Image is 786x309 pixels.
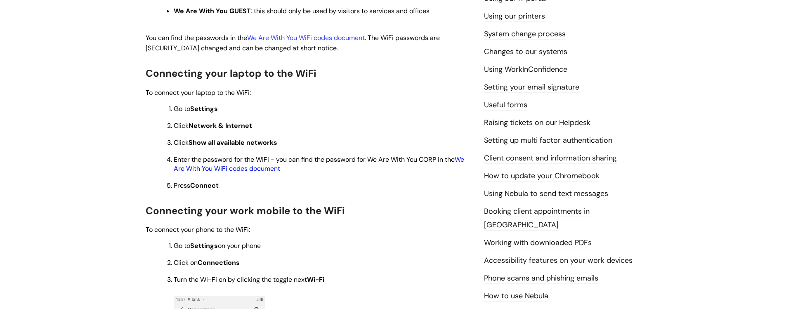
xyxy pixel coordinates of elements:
[190,104,218,113] strong: Settings
[307,275,324,284] strong: Wi-Fi
[174,275,324,284] span: Turn the Wi-Fi on by clicking the toggle next
[484,118,590,128] a: Raising tickets on our Helpdesk
[190,241,218,250] strong: Settings
[146,33,440,52] span: You can find the passwords in the . The WiFi passwords are [SECURITY_DATA] changed and can be cha...
[484,238,592,248] a: Working with downloaded PDFs
[190,181,219,190] strong: Connect
[484,153,617,164] a: Client consent and information sharing
[484,64,567,75] a: Using WorkInConfidence
[174,155,464,173] span: Enter the password for the WiFi - you can find the password for We Are With You CORP in the
[484,171,600,182] a: How to update your Chromebook
[146,67,316,80] span: Connecting your laptop to the WiFi
[484,255,633,266] a: Accessibility features on your work devices
[484,135,612,146] a: Setting up multi factor authentication
[174,7,251,15] strong: We Are With You GUEST
[484,47,567,57] a: Changes to our systems
[174,258,240,267] span: Click on
[484,206,590,230] a: Booking client appointments in [GEOGRAPHIC_DATA]
[174,241,261,250] span: Go to on your phone
[146,88,251,97] span: To connect your laptop to the WiFi:
[484,273,598,284] a: Phone scams and phishing emails
[247,33,365,42] a: We Are With You WiFi codes document
[189,121,252,130] strong: Network & Internet
[484,11,545,22] a: Using our printers
[174,104,218,113] span: Go to
[484,189,608,199] a: Using Nebula to send text messages
[198,258,240,267] strong: Connections
[189,138,277,147] strong: Show all available networks
[484,100,527,111] a: Useful forms
[174,138,277,147] span: Click
[174,7,430,15] span: : this should only be used by visitors to services and offices
[174,155,464,173] a: We Are With You WiFi codes document
[484,291,548,302] a: How to use Nebula
[146,204,345,217] span: Connecting your work mobile to the WiFi
[146,225,250,234] span: To connect your phone to the WiFi:
[174,121,252,130] span: Click
[484,29,566,40] a: System change process
[484,82,579,93] a: Setting your email signature
[174,181,219,190] span: Press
